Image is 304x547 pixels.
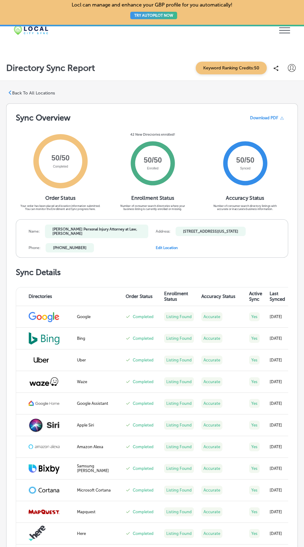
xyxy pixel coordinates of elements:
[29,246,41,250] label: Phone:
[196,62,267,74] span: Keyword Ranking Credits: 50
[77,444,118,449] div: Amazon Alexa
[133,466,154,471] label: Completed
[45,225,148,238] p: [PERSON_NAME] Personal Injury Attorney at Law, [PERSON_NAME]
[122,287,160,306] th: Order Status
[201,334,222,343] label: Accurate
[201,486,222,495] label: Accurate
[266,458,289,479] td: [DATE]
[164,312,194,321] label: Listing Found
[249,421,260,430] label: Yes
[201,421,222,430] label: Accurate
[198,287,245,306] th: Accuracy Status
[12,90,55,96] p: Back To All Locations
[266,306,289,328] td: [DATE]
[133,401,154,406] label: Completed
[160,287,198,306] th: Enrollment Status
[77,314,118,319] div: Google
[77,379,118,384] div: Waze
[133,444,154,449] label: Completed
[29,463,60,474] img: Bixby.png
[29,311,60,322] img: google.png
[164,486,194,495] label: Listing Found
[77,401,118,406] div: Google Assistant
[77,510,118,514] div: Mapquest
[164,442,194,451] label: Listing Found
[249,442,260,451] label: Yes
[249,486,260,495] label: Yes
[29,352,54,368] img: uber.png
[266,479,289,501] td: [DATE]
[164,529,194,538] label: Listing Found
[29,444,60,450] img: amazon-alexa.png
[133,531,154,536] label: Completed
[164,356,194,365] label: Listing Found
[29,332,60,345] img: bing_Jjgns0f.png
[29,377,60,387] img: waze.png
[249,334,260,343] label: Yes
[201,377,222,386] label: Accurate
[16,287,73,306] th: Directories
[133,510,154,514] label: Completed
[266,414,289,436] td: [DATE]
[133,379,154,384] label: Completed
[249,464,260,473] label: Yes
[20,204,100,211] p: Your order has been placed and location information submitted. You can monitor the Enrollment and...
[29,526,46,541] img: here.png
[133,336,154,341] label: Completed
[266,349,289,371] td: [DATE]
[16,113,70,123] h1: Sync Overview
[176,227,246,236] p: [STREET_ADDRESS][US_STATE]
[249,356,260,365] label: Yes
[133,423,154,427] label: Completed
[266,523,289,545] td: [DATE]
[156,246,178,250] a: Edit Location
[164,334,194,343] label: Listing Found
[266,328,289,349] td: [DATE]
[77,423,118,427] div: Apple Siri
[250,116,278,120] span: Download PDF
[8,90,55,96] a: Back To All Locations
[45,195,75,201] h1: Order Status
[266,287,289,306] th: Last Synced
[249,312,260,321] label: Yes
[201,529,222,538] label: Accurate
[201,442,222,451] label: Accurate
[29,400,60,407] img: google-home.png
[164,377,194,386] label: Listing Found
[130,133,175,137] p: 42 New Directories enrolled!
[133,314,154,319] label: Completed
[266,501,289,523] td: [DATE]
[164,464,194,473] label: Listing Found
[249,529,260,538] label: Yes
[226,195,264,201] h1: Accuracy Status
[156,229,171,234] label: Address:
[29,486,60,494] img: cortana-logo.png
[201,312,222,321] label: Accurate
[201,464,222,473] label: Accurate
[209,204,281,211] p: Number of consumer search directory listings with accurate or inaccurate business information.
[46,243,94,252] p: [PHONE_NUMBER]
[77,358,118,362] div: Uber
[77,488,118,492] div: Microsoft Cortana
[201,356,222,365] label: Accurate
[201,507,222,516] label: Accurate
[133,358,154,362] label: Completed
[245,287,266,306] th: Active Sync
[29,418,60,432] img: Siri-logo.png
[14,25,48,35] img: 12321ecb-abad-46dd-be7f-2600e8d3409flocal-city-sync-logo-rectangle.png
[164,507,194,516] label: Listing Found
[249,377,260,386] label: Yes
[266,393,289,414] td: [DATE]
[16,268,288,277] h1: Sync Details
[266,436,289,458] td: [DATE]
[164,421,194,430] label: Listing Found
[249,507,260,516] label: Yes
[266,371,289,393] td: [DATE]
[77,336,118,341] div: Bing
[117,204,188,211] p: Number of consumer search directories where your business listing is currently enrolled or missing.
[77,464,118,473] div: Samsung [PERSON_NAME]
[249,399,260,408] label: Yes
[164,399,194,408] label: Listing Found
[133,488,154,492] label: Completed
[201,399,222,408] label: Accurate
